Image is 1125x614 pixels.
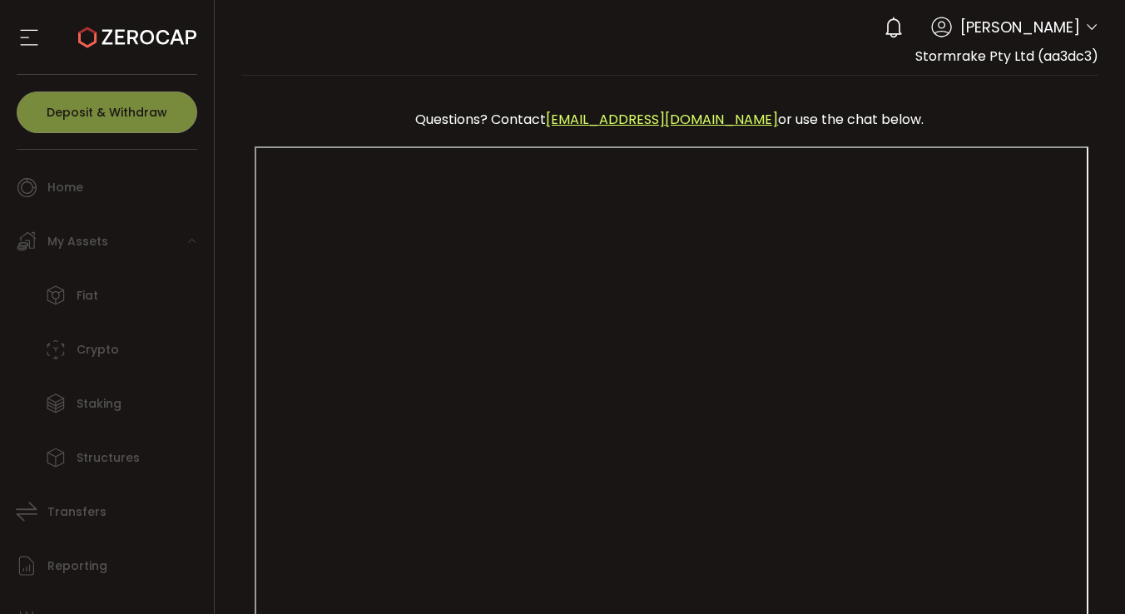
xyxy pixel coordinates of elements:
a: [EMAIL_ADDRESS][DOMAIN_NAME] [546,110,778,129]
span: Stormrake Pty Ltd (aa3dc3) [915,47,1098,66]
span: [PERSON_NAME] [960,16,1080,38]
span: Reporting [47,554,107,578]
span: Staking [77,392,121,416]
span: Structures [77,446,140,470]
span: Transfers [47,500,107,524]
span: Deposit & Withdraw [47,106,167,118]
span: My Assets [47,230,108,254]
span: Home [47,176,83,200]
span: Crypto [77,338,119,362]
div: Questions? Contact or use the chat below. [263,101,1078,138]
span: Fiat [77,284,98,308]
button: Deposit & Withdraw [17,92,197,133]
